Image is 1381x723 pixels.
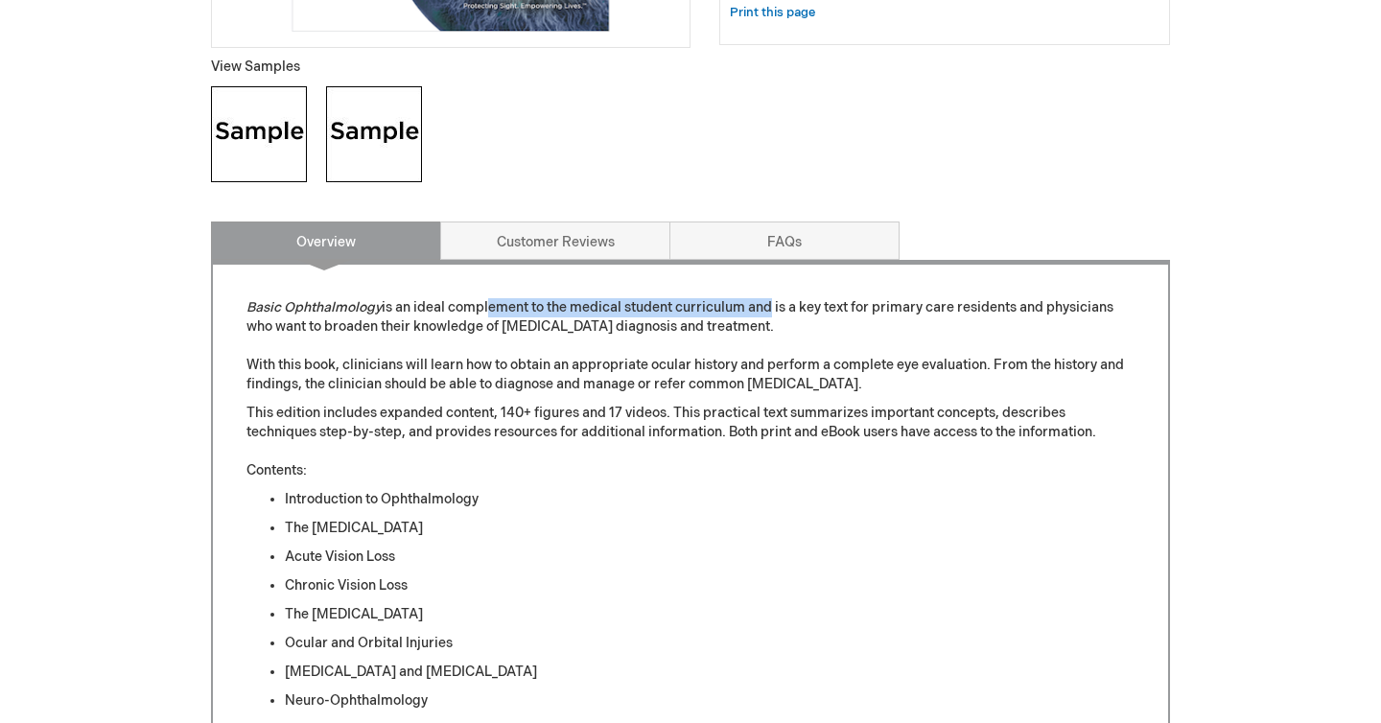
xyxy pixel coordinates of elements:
[285,605,1135,624] li: The [MEDICAL_DATA]
[669,222,900,260] a: FAQs
[285,634,1135,653] li: Ocular and Orbital Injuries
[285,691,1135,711] li: Neuro-Ophthalmology
[730,1,815,25] a: Print this page
[211,222,441,260] a: Overview
[246,299,382,315] em: Basic Ophthalmology
[246,298,1135,394] p: is an ideal complement to the medical student curriculum and is a key text for primary care resid...
[285,663,1135,682] li: [MEDICAL_DATA] and [MEDICAL_DATA]
[211,86,307,182] img: Click to view
[285,519,1135,538] li: The [MEDICAL_DATA]
[211,58,690,77] p: View Samples
[285,548,1135,567] li: Acute Vision Loss
[285,490,1135,509] li: Introduction to Ophthalmology
[246,404,1135,480] p: This edition includes expanded content, 140+ figures and 17 videos. This practical text summarize...
[326,86,422,182] img: Click to view
[285,576,1135,595] li: Chronic Vision Loss
[440,222,670,260] a: Customer Reviews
